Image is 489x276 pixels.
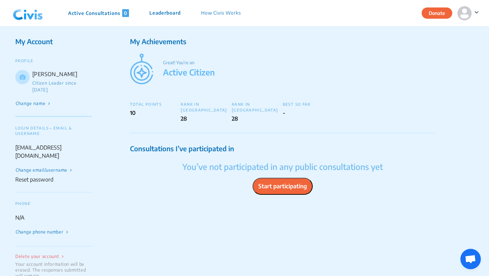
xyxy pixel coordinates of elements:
div: BEST SO FAR [283,101,334,107]
div: Reset password [15,175,53,184]
div: TOTAL POINTS [130,101,181,107]
div: 10 [130,109,181,117]
button: Start participating [252,178,313,195]
div: PROFILE [15,58,92,63]
p: Active Consultations [68,9,129,17]
div: PHONE [15,201,92,207]
div: 28 [232,115,283,123]
div: My Account [15,36,92,47]
p: [PERSON_NAME] [32,70,92,78]
a: Donate [422,9,457,16]
p: How Civis Works [201,9,241,17]
span: 0 [122,9,129,17]
div: Delete your account [15,253,92,260]
img: citizen image [130,53,153,84]
img: person-default.svg [457,6,472,20]
div: N/A [15,213,92,222]
button: Change name [15,100,51,107]
button: Change phone number [15,228,68,236]
div: - [283,109,334,117]
p: Leaderboard [149,9,181,17]
div: Consultations I’ve participated in [130,143,436,154]
div: 28 [181,115,232,123]
div: RANK IN [GEOGRAPHIC_DATA] [232,101,283,113]
img: navlogo.png [10,3,46,23]
div: RANK IN [GEOGRAPHIC_DATA] [181,101,232,113]
div: LOGIN DETAILS • EMAIL & USERNAME [15,125,92,137]
button: Change email/username [15,167,72,174]
button: Donate [422,7,452,19]
a: Open chat [460,249,481,269]
p: Citizen Leader since [DATE] [32,80,92,93]
p: Active Citizen [163,66,436,78]
p: Great! You’re an [163,59,436,66]
div: [EMAIL_ADDRESS][DOMAIN_NAME] [15,143,92,160]
div: You’ve not participated in any public consultations yet [130,160,436,173]
div: My Achievements [130,36,436,47]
